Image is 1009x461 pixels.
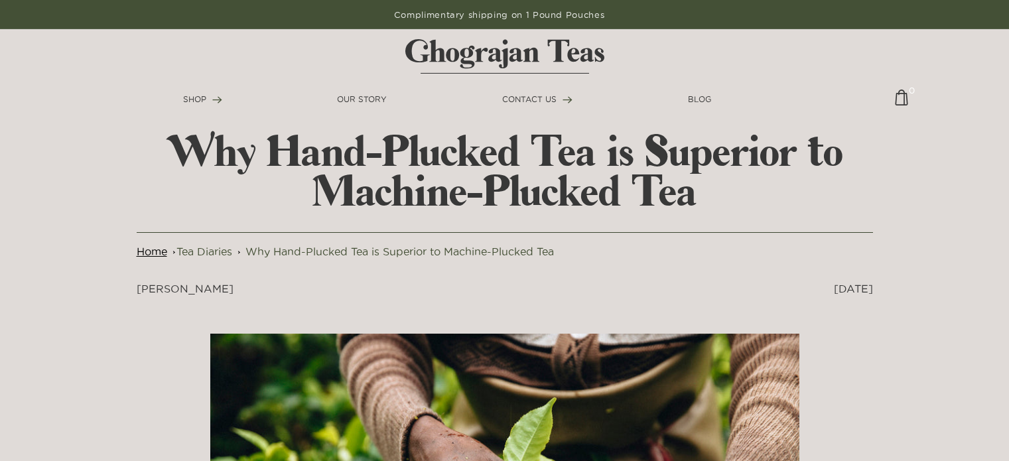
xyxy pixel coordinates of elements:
[137,133,873,212] h2: Why Hand-Plucked Tea is Superior to Machine-Plucked Tea
[137,243,873,259] nav: breadcrumbs
[337,94,387,105] a: OUR STORY
[183,94,222,105] a: SHOP
[212,96,222,103] img: forward-arrow.svg
[909,84,915,90] span: 0
[137,245,167,257] a: Home
[245,245,554,257] a: Why Hand-Plucked Tea is Superior to Machine-Plucked Tea
[895,90,908,115] a: 0
[405,39,604,74] img: logo-matt.svg
[563,96,572,103] img: forward-arrow.svg
[502,95,557,103] span: CONTACT US
[895,90,908,115] img: cart-icon-matt.svg
[502,94,572,105] a: CONTACT US
[688,94,711,105] a: BLOG
[176,245,232,257] a: Tea Diaries
[834,283,873,295] time: [DATE]
[137,281,432,296] p: [PERSON_NAME]
[183,95,206,103] span: SHOP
